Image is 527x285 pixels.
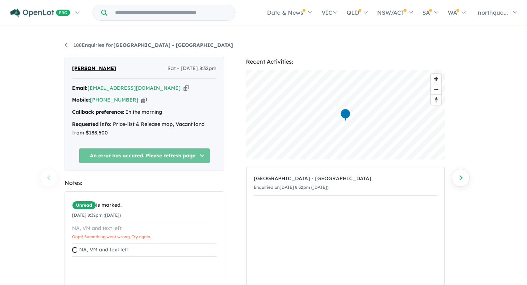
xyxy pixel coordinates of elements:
[478,9,508,16] span: northqua...
[90,97,138,103] a: [PHONE_NUMBER]
[431,84,441,94] button: Zoom out
[72,108,217,117] div: In the morning
[141,96,147,104] button: Copy
[184,84,189,92] button: Copy
[246,57,445,67] div: Recent Activities:
[72,97,90,103] strong: Mobile:
[72,225,122,231] span: NA, VM and text left
[72,201,217,210] div: is marked.
[72,234,151,239] span: Oops! Something went wrong. Try again.
[431,94,441,105] button: Reset bearing to north
[72,201,96,210] span: Unread
[340,108,351,122] div: Map marker
[79,246,129,253] span: NA, VM and text left
[254,171,437,196] a: [GEOGRAPHIC_DATA] - [GEOGRAPHIC_DATA]Enquiried on[DATE] 8:32pm ([DATE])
[72,64,116,73] span: [PERSON_NAME]
[10,9,70,18] img: Openlot PRO Logo White
[72,85,87,91] strong: Email:
[72,212,121,218] small: [DATE] 8:32pm ([DATE])
[113,42,233,48] strong: [GEOGRAPHIC_DATA] - [GEOGRAPHIC_DATA]
[87,85,181,91] a: [EMAIL_ADDRESS][DOMAIN_NAME]
[72,109,124,115] strong: Callback preference:
[72,121,111,127] strong: Requested info:
[65,42,233,48] a: 188Enquiries for[GEOGRAPHIC_DATA] - [GEOGRAPHIC_DATA]
[246,70,445,159] canvas: Map
[254,175,437,183] div: [GEOGRAPHIC_DATA] - [GEOGRAPHIC_DATA]
[65,178,224,188] div: Notes:
[431,84,441,94] span: Zoom out
[254,185,328,190] small: Enquiried on [DATE] 8:32pm ([DATE])
[167,64,217,73] span: Sat - [DATE] 8:32pm
[72,120,217,137] div: Price-list & Release map, Vacant land from $188,500
[109,5,234,20] input: Try estate name, suburb, builder or developer
[431,74,441,84] button: Zoom in
[79,148,210,163] button: An error has occured. Please refresh page
[65,41,462,50] nav: breadcrumb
